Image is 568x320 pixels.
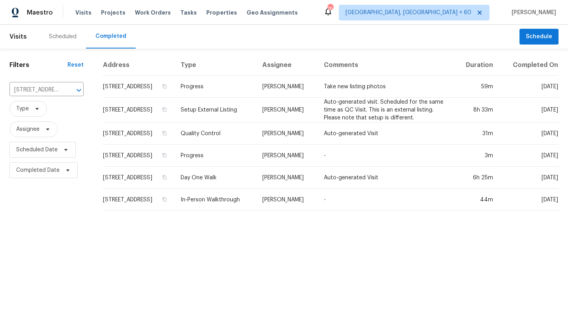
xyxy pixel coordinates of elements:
[206,9,237,17] span: Properties
[499,145,559,167] td: [DATE]
[161,196,168,203] button: Copy Address
[161,106,168,113] button: Copy Address
[49,33,77,41] div: Scheduled
[103,123,174,145] td: [STREET_ADDRESS]
[174,98,256,123] td: Setup External Listing
[346,9,471,17] span: [GEOGRAPHIC_DATA], [GEOGRAPHIC_DATA] + 60
[16,166,60,174] span: Completed Date
[103,145,174,167] td: [STREET_ADDRESS]
[161,83,168,90] button: Copy Address
[103,55,174,76] th: Address
[454,76,499,98] td: 59m
[256,145,318,167] td: [PERSON_NAME]
[454,123,499,145] td: 31m
[174,145,256,167] td: Progress
[174,189,256,211] td: In-Person Walkthrough
[103,189,174,211] td: [STREET_ADDRESS]
[27,9,53,17] span: Maestro
[16,146,58,154] span: Scheduled Date
[256,189,318,211] td: [PERSON_NAME]
[67,61,84,69] div: Reset
[454,189,499,211] td: 44m
[256,55,318,76] th: Assignee
[508,9,556,17] span: [PERSON_NAME]
[499,98,559,123] td: [DATE]
[454,145,499,167] td: 3m
[318,55,454,76] th: Comments
[101,9,125,17] span: Projects
[318,145,454,167] td: -
[161,174,168,181] button: Copy Address
[161,130,168,137] button: Copy Address
[103,167,174,189] td: [STREET_ADDRESS]
[499,167,559,189] td: [DATE]
[95,32,126,40] div: Completed
[161,152,168,159] button: Copy Address
[135,9,171,17] span: Work Orders
[454,55,499,76] th: Duration
[75,9,92,17] span: Visits
[499,55,559,76] th: Completed On
[454,98,499,123] td: 8h 33m
[180,10,197,15] span: Tasks
[174,76,256,98] td: Progress
[9,61,67,69] h1: Filters
[174,167,256,189] td: Day One Walk
[318,123,454,145] td: Auto-generated Visit
[256,167,318,189] td: [PERSON_NAME]
[454,167,499,189] td: 6h 25m
[499,123,559,145] td: [DATE]
[103,98,174,123] td: [STREET_ADDRESS]
[73,85,84,96] button: Open
[16,125,39,133] span: Assignee
[526,32,552,42] span: Schedule
[327,5,333,13] div: 761
[519,29,559,45] button: Schedule
[256,123,318,145] td: [PERSON_NAME]
[499,189,559,211] td: [DATE]
[247,9,298,17] span: Geo Assignments
[256,76,318,98] td: [PERSON_NAME]
[16,105,29,113] span: Type
[174,55,256,76] th: Type
[103,76,174,98] td: [STREET_ADDRESS]
[9,84,62,96] input: Search for an address...
[174,123,256,145] td: Quality Control
[318,189,454,211] td: -
[318,76,454,98] td: Take new listing photos
[318,167,454,189] td: Auto-generated Visit
[9,28,27,45] span: Visits
[256,98,318,123] td: [PERSON_NAME]
[499,76,559,98] td: [DATE]
[318,98,454,123] td: Auto-generated visit. Scheduled for the same time as QC Visit. This is an external listing. Pleas...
